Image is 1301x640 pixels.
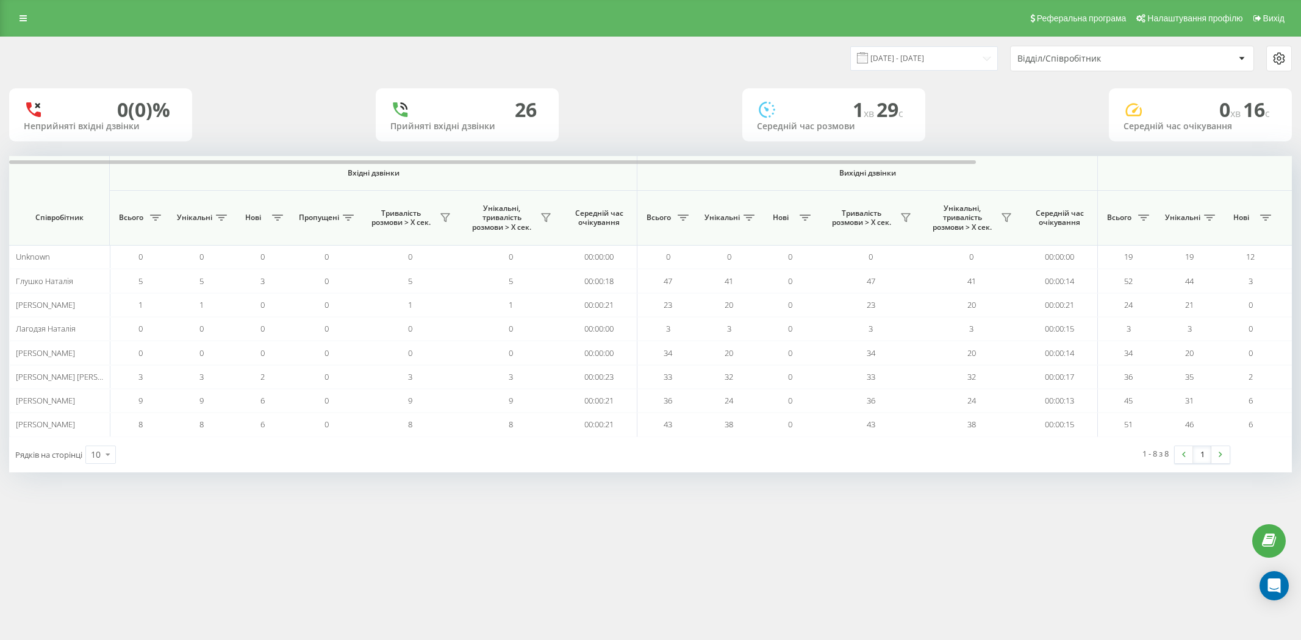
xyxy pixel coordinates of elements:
[788,299,792,310] span: 0
[788,276,792,286] span: 0
[725,371,733,382] span: 32
[1230,107,1243,120] span: хв
[867,276,875,286] span: 47
[138,251,143,262] span: 0
[16,323,76,334] span: Лагодзя Наталія
[1031,208,1088,227] span: Середній час очікування
[1124,251,1133,262] span: 19
[725,419,733,430] span: 38
[561,245,637,269] td: 00:00:00
[561,293,637,317] td: 00:00:21
[1022,341,1098,364] td: 00:00:14
[666,323,670,334] span: 3
[561,365,637,389] td: 00:00:23
[199,371,204,382] span: 3
[1249,323,1253,334] span: 0
[1124,371,1133,382] span: 36
[867,395,875,406] span: 36
[509,419,513,430] span: 8
[1249,347,1253,358] span: 0
[509,323,513,334] span: 0
[260,276,265,286] span: 3
[725,395,733,406] span: 24
[16,395,75,406] span: [PERSON_NAME]
[199,299,204,310] span: 1
[704,213,740,222] span: Унікальні
[969,251,973,262] span: 0
[199,419,204,430] span: 8
[1249,395,1253,406] span: 6
[15,449,82,460] span: Рядків на сторінці
[1124,347,1133,358] span: 34
[324,251,329,262] span: 0
[1185,395,1194,406] span: 31
[1165,213,1200,222] span: Унікальні
[1142,447,1169,460] div: 1 - 8 з 8
[898,107,903,120] span: c
[1127,323,1131,334] span: 3
[116,213,146,222] span: Всього
[1147,13,1242,23] span: Налаштування профілю
[853,96,876,123] span: 1
[788,251,792,262] span: 0
[390,121,544,132] div: Прийняті вхідні дзвінки
[725,299,733,310] span: 20
[1185,347,1194,358] span: 20
[725,347,733,358] span: 20
[509,276,513,286] span: 5
[969,323,973,334] span: 3
[1022,293,1098,317] td: 00:00:21
[1185,371,1194,382] span: 35
[1022,269,1098,293] td: 00:00:14
[1249,276,1253,286] span: 3
[788,371,792,382] span: 0
[324,276,329,286] span: 0
[561,341,637,364] td: 00:00:00
[1185,419,1194,430] span: 46
[1185,276,1194,286] span: 44
[199,251,204,262] span: 0
[117,98,170,121] div: 0 (0)%
[260,347,265,358] span: 0
[408,419,412,430] span: 8
[867,347,875,358] span: 34
[138,323,143,334] span: 0
[561,317,637,341] td: 00:00:00
[91,449,101,461] div: 10
[1249,371,1253,382] span: 2
[16,419,75,430] span: [PERSON_NAME]
[408,299,412,310] span: 1
[1246,251,1255,262] span: 12
[260,251,265,262] span: 0
[867,371,875,382] span: 33
[260,371,265,382] span: 2
[408,276,412,286] span: 5
[788,419,792,430] span: 0
[1185,251,1194,262] span: 19
[16,371,136,382] span: [PERSON_NAME] [PERSON_NAME]
[408,323,412,334] span: 0
[666,168,1069,178] span: Вихідні дзвінки
[570,208,628,227] span: Середній час очікування
[1124,395,1133,406] span: 45
[643,213,674,222] span: Всього
[1219,96,1243,123] span: 0
[757,121,911,132] div: Середній час розмови
[869,323,873,334] span: 3
[1022,389,1098,413] td: 00:00:13
[1249,419,1253,430] span: 6
[1037,13,1127,23] span: Реферальна програма
[324,299,329,310] span: 0
[967,371,976,382] span: 32
[138,299,143,310] span: 1
[1124,419,1133,430] span: 51
[867,419,875,430] span: 43
[788,347,792,358] span: 0
[20,213,99,222] span: Співробітник
[561,269,637,293] td: 00:00:18
[138,276,143,286] span: 5
[509,347,513,358] span: 0
[561,389,637,413] td: 00:00:21
[177,213,212,222] span: Унікальні
[1022,245,1098,269] td: 00:00:00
